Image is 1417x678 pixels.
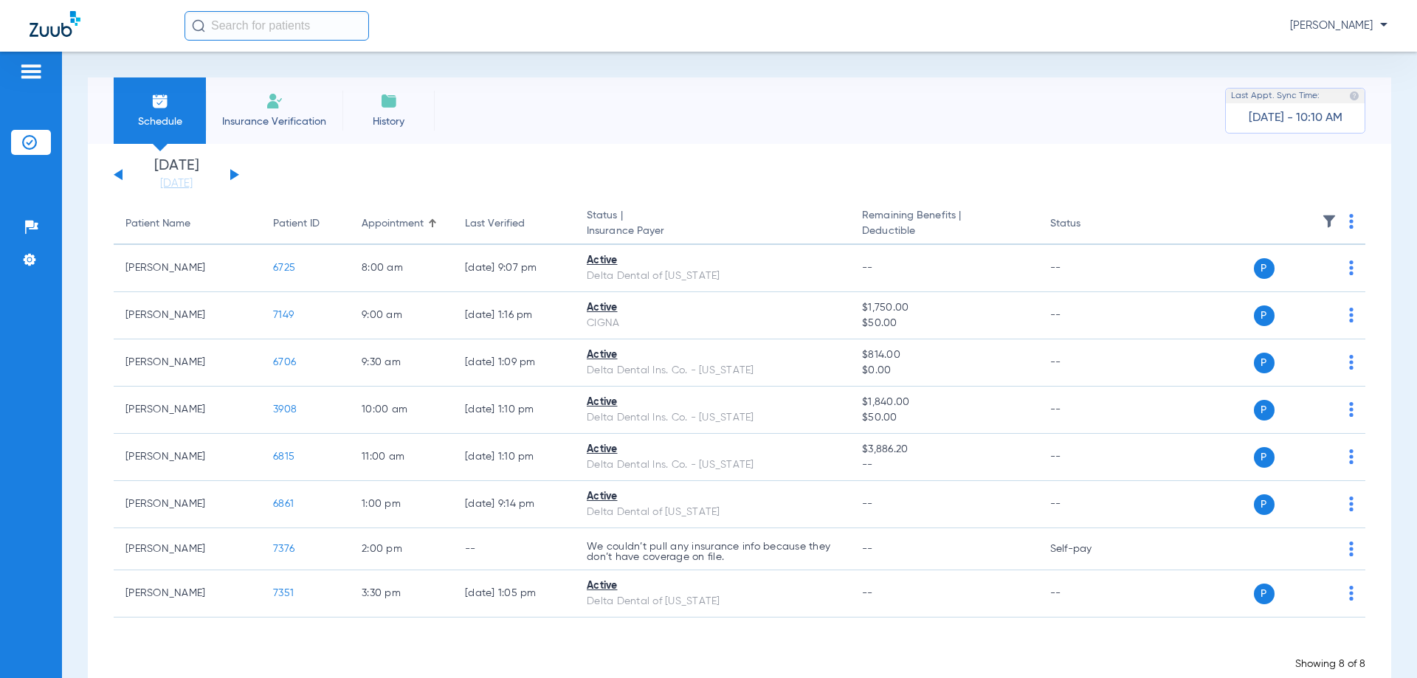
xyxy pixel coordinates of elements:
[862,544,873,554] span: --
[1349,214,1354,229] img: group-dot-blue.svg
[1349,497,1354,511] img: group-dot-blue.svg
[273,588,294,598] span: 7351
[862,363,1026,378] span: $0.00
[217,114,331,129] span: Insurance Verification
[862,499,873,509] span: --
[1349,542,1354,556] img: group-dot-blue.svg
[587,224,838,239] span: Insurance Payer
[587,300,838,316] div: Active
[1254,494,1275,515] span: P
[1343,607,1417,678] iframe: Chat Widget
[1038,292,1138,339] td: --
[1254,305,1275,326] span: P
[587,542,838,562] p: We couldn’t pull any insurance info because they don’t have coverage on file.
[273,216,320,232] div: Patient ID
[273,452,294,462] span: 6815
[587,410,838,426] div: Delta Dental Ins. Co. - [US_STATE]
[273,544,294,554] span: 7376
[114,434,261,481] td: [PERSON_NAME]
[862,347,1026,363] span: $814.00
[185,11,369,41] input: Search for patients
[1349,402,1354,417] img: group-dot-blue.svg
[862,300,1026,316] span: $1,750.00
[1254,258,1275,279] span: P
[465,216,563,232] div: Last Verified
[1038,387,1138,434] td: --
[587,269,838,284] div: Delta Dental of [US_STATE]
[587,489,838,505] div: Active
[1349,260,1354,275] img: group-dot-blue.svg
[354,114,424,129] span: History
[1349,355,1354,370] img: group-dot-blue.svg
[453,292,575,339] td: [DATE] 1:16 PM
[350,528,453,570] td: 2:00 PM
[862,224,1026,239] span: Deductible
[862,442,1026,457] span: $3,886.20
[453,570,575,618] td: [DATE] 1:05 PM
[19,63,43,80] img: hamburger-icon
[1254,400,1275,421] span: P
[114,245,261,292] td: [PERSON_NAME]
[114,481,261,528] td: [PERSON_NAME]
[587,347,838,363] div: Active
[1349,308,1354,322] img: group-dot-blue.svg
[1349,586,1354,601] img: group-dot-blue.svg
[1349,449,1354,464] img: group-dot-blue.svg
[587,505,838,520] div: Delta Dental of [US_STATE]
[862,316,1026,331] span: $50.00
[350,434,453,481] td: 11:00 AM
[30,11,80,37] img: Zuub Logo
[125,216,249,232] div: Patient Name
[1038,570,1138,618] td: --
[132,176,221,191] a: [DATE]
[350,481,453,528] td: 1:00 PM
[1290,18,1387,33] span: [PERSON_NAME]
[1254,447,1275,468] span: P
[587,253,838,269] div: Active
[587,442,838,457] div: Active
[350,570,453,618] td: 3:30 PM
[850,204,1038,245] th: Remaining Benefits |
[114,570,261,618] td: [PERSON_NAME]
[453,339,575,387] td: [DATE] 1:09 PM
[1038,204,1138,245] th: Status
[862,410,1026,426] span: $50.00
[114,292,261,339] td: [PERSON_NAME]
[125,114,195,129] span: Schedule
[1254,353,1275,373] span: P
[1322,214,1337,229] img: filter.svg
[273,357,296,367] span: 6706
[114,339,261,387] td: [PERSON_NAME]
[1254,584,1275,604] span: P
[273,263,295,273] span: 6725
[1038,434,1138,481] td: --
[453,481,575,528] td: [DATE] 9:14 PM
[587,363,838,378] div: Delta Dental Ins. Co. - [US_STATE]
[1249,111,1342,125] span: [DATE] - 10:10 AM
[266,92,283,110] img: Manual Insurance Verification
[273,499,294,509] span: 6861
[587,594,838,609] div: Delta Dental of [US_STATE]
[465,216,525,232] div: Last Verified
[1231,89,1320,103] span: Last Appt. Sync Time:
[350,339,453,387] td: 9:30 AM
[151,92,169,110] img: Schedule
[453,387,575,434] td: [DATE] 1:10 PM
[273,404,297,415] span: 3908
[1038,339,1138,387] td: --
[380,92,398,110] img: History
[587,316,838,331] div: CIGNA
[453,434,575,481] td: [DATE] 1:10 PM
[587,395,838,410] div: Active
[1038,481,1138,528] td: --
[350,387,453,434] td: 10:00 AM
[1349,91,1359,101] img: last sync help info
[862,457,1026,473] span: --
[587,578,838,594] div: Active
[350,245,453,292] td: 8:00 AM
[114,387,261,434] td: [PERSON_NAME]
[575,204,850,245] th: Status |
[114,528,261,570] td: [PERSON_NAME]
[453,245,575,292] td: [DATE] 9:07 PM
